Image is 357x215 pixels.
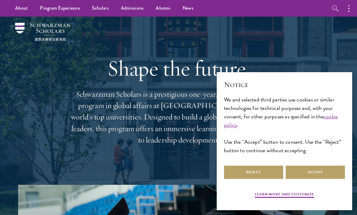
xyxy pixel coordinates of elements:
a: cookie policy [224,112,338,129]
h2: Notice [224,79,345,90]
p: Schwarzman Scholars is a prestigious one-year, fully funded master’s program in global affairs at... [70,88,287,146]
button: Accept [286,165,345,179]
button: Learn more and customize [255,191,314,199]
div: We and selected third parties use cookies or similar technologies for technical purposes and, wit... [224,95,345,155]
img: Schwarzman Scholars [15,23,70,41]
h1: Shape the future. [70,56,287,81]
button: Reject [224,165,283,179]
